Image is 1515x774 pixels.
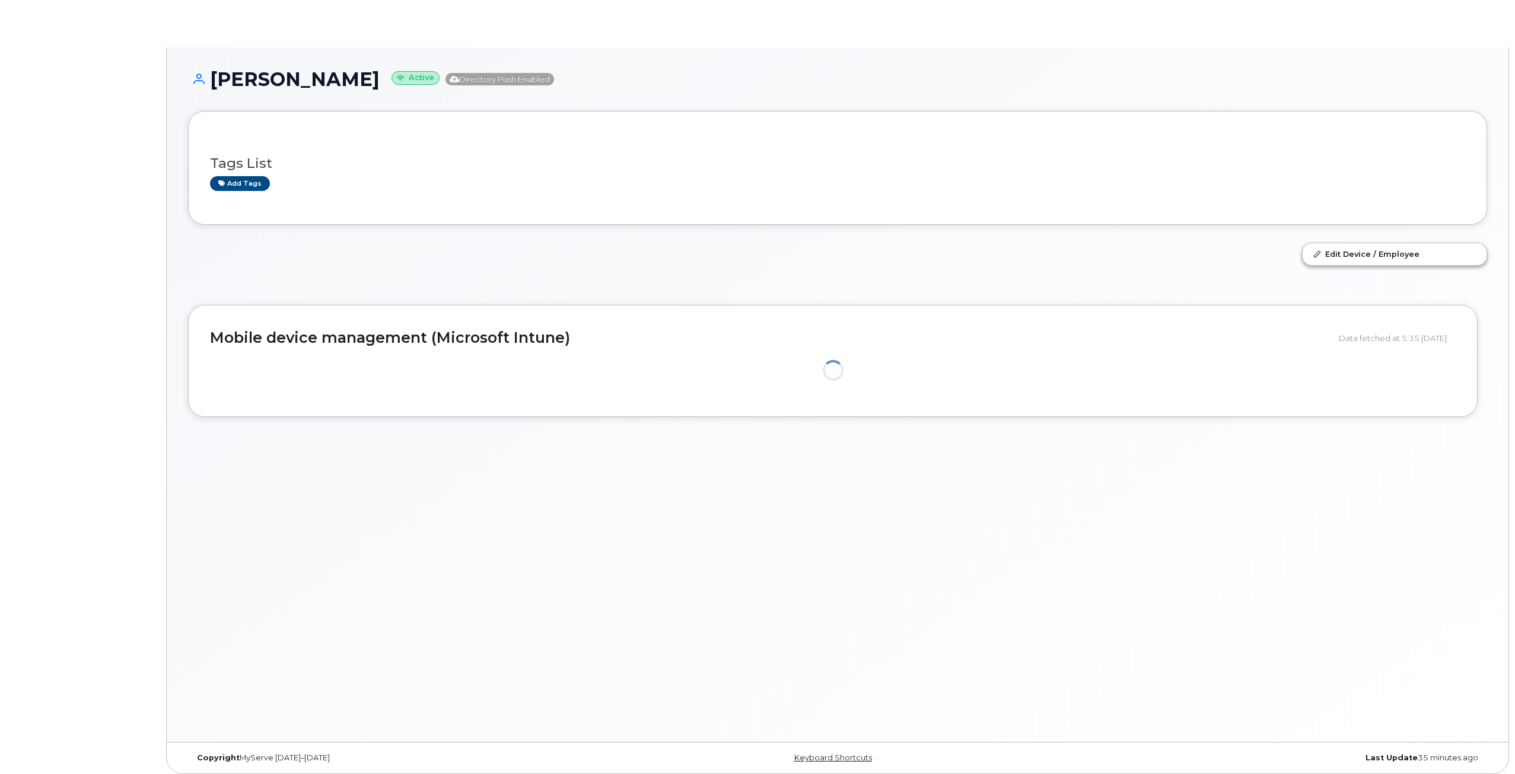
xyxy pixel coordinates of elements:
a: Keyboard Shortcuts [794,753,872,762]
small: Active [392,71,440,85]
strong: Copyright [197,753,240,762]
div: Data fetched at 5:35 [DATE] [1339,327,1456,349]
strong: Last Update [1366,753,1418,762]
div: MyServe [DATE]–[DATE] [188,753,621,763]
h1: [PERSON_NAME] [188,69,1487,90]
h3: Tags List [210,156,1465,171]
a: Add tags [210,176,270,191]
a: Edit Device / Employee [1303,243,1487,265]
div: 35 minutes ago [1054,753,1487,763]
span: Directory Push Enabled [445,73,554,85]
h2: Mobile device management (Microsoft Intune) [210,330,1330,346]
